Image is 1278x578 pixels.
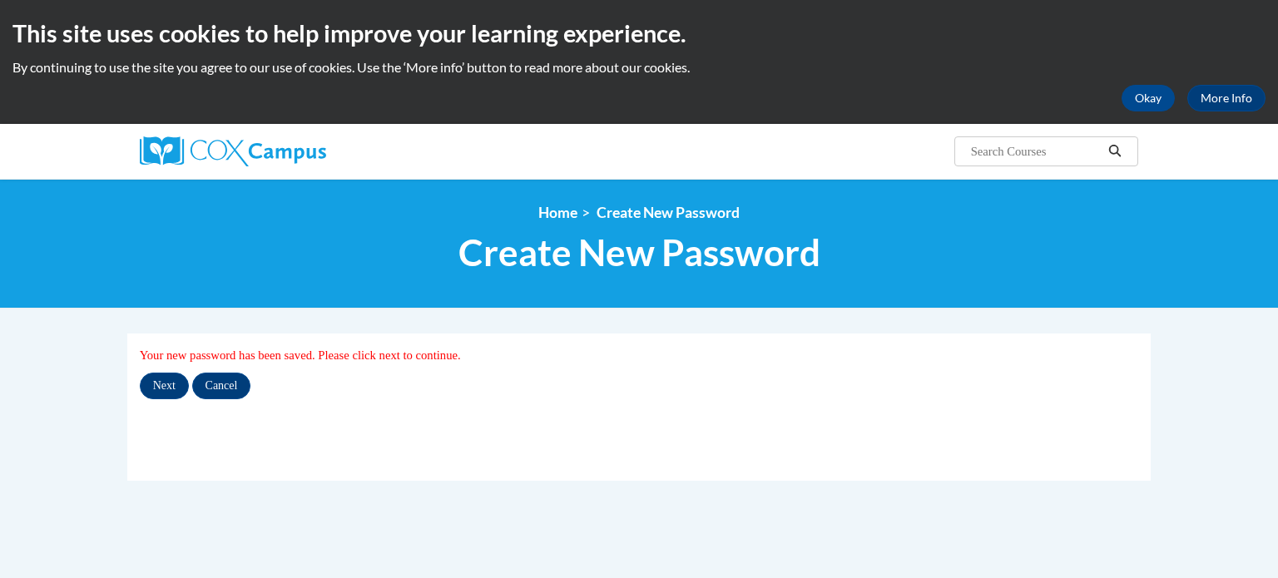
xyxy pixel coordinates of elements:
[140,373,189,399] input: Next
[458,230,820,274] span: Create New Password
[1122,85,1175,111] button: Okay
[192,373,251,399] input: Cancel
[140,136,326,166] img: Cox Campus
[140,348,461,362] span: Your new password has been saved. Please click next to continue.
[538,204,577,221] a: Home
[12,17,1266,50] h2: This site uses cookies to help improve your learning experience.
[12,58,1266,77] p: By continuing to use the site you agree to our use of cookies. Use the ‘More info’ button to read...
[969,141,1102,161] input: Search Courses
[140,136,456,166] a: Cox Campus
[597,204,740,221] span: Create New Password
[1187,85,1266,111] a: More Info
[1102,141,1127,161] button: Search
